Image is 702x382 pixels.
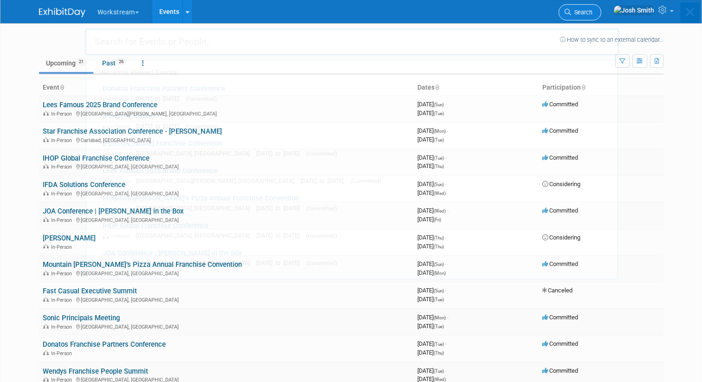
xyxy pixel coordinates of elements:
a: [PERSON_NAME] Franchise Convention In-Person [GEOGRAPHIC_DATA], [GEOGRAPHIC_DATA] [DATE] to [DATE... [98,135,613,162]
span: In-Person [103,178,134,184]
span: In-Person [103,96,134,102]
span: [GEOGRAPHIC_DATA][PERSON_NAME], [GEOGRAPHIC_DATA] [136,177,299,184]
span: [DATE] to [DATE] [136,95,184,102]
a: [PERSON_NAME] In-Person [DATE] to [DATE] (Considering) [98,108,613,135]
div: Recently Viewed Events: [91,60,613,80]
span: In-Person [103,233,134,239]
span: [DATE] to [DATE] [256,259,304,266]
span: In-Person [103,206,134,212]
span: In-Person [103,123,134,129]
span: In-Person [103,151,134,157]
span: [DATE] to [DATE] [256,232,304,239]
span: (Committed) [306,150,337,157]
input: Search for Events or People... [85,28,619,55]
a: JOA Conference | [PERSON_NAME] in the Box In-Person [GEOGRAPHIC_DATA], [GEOGRAPHIC_DATA] [DATE] t... [98,245,613,272]
span: (Committed) [186,96,217,102]
span: [GEOGRAPHIC_DATA], [GEOGRAPHIC_DATA] [136,232,254,239]
a: Lees Famous 2025 Brand Conference In-Person [GEOGRAPHIC_DATA][PERSON_NAME], [GEOGRAPHIC_DATA] [DA... [98,162,613,189]
span: [DATE] to [DATE] [136,123,184,129]
span: [GEOGRAPHIC_DATA], [GEOGRAPHIC_DATA] [136,150,254,157]
span: (Committed) [306,233,337,239]
a: Mountain [PERSON_NAME]’s Pizza Annual Franchise Convention In-Person [GEOGRAPHIC_DATA], [GEOGRAPH... [98,190,613,217]
span: [DATE] to [DATE] [300,177,348,184]
span: (Committed) [350,178,381,184]
a: Donatos Franchise Partners Conference In-Person [DATE] to [DATE] (Committed) [98,80,613,107]
span: (Committed) [306,260,337,266]
span: (Considering) [186,123,219,129]
span: [GEOGRAPHIC_DATA], [GEOGRAPHIC_DATA] [136,205,254,212]
span: [GEOGRAPHIC_DATA], [GEOGRAPHIC_DATA] [136,259,254,266]
a: IHOP Global Franchise Conference In-Person [GEOGRAPHIC_DATA], [GEOGRAPHIC_DATA] [DATE] to [DATE] ... [98,217,613,244]
span: [DATE] to [DATE] [256,150,304,157]
span: [DATE] to [DATE] [256,205,304,212]
span: (Committed) [306,205,337,212]
span: In-Person [103,260,134,266]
